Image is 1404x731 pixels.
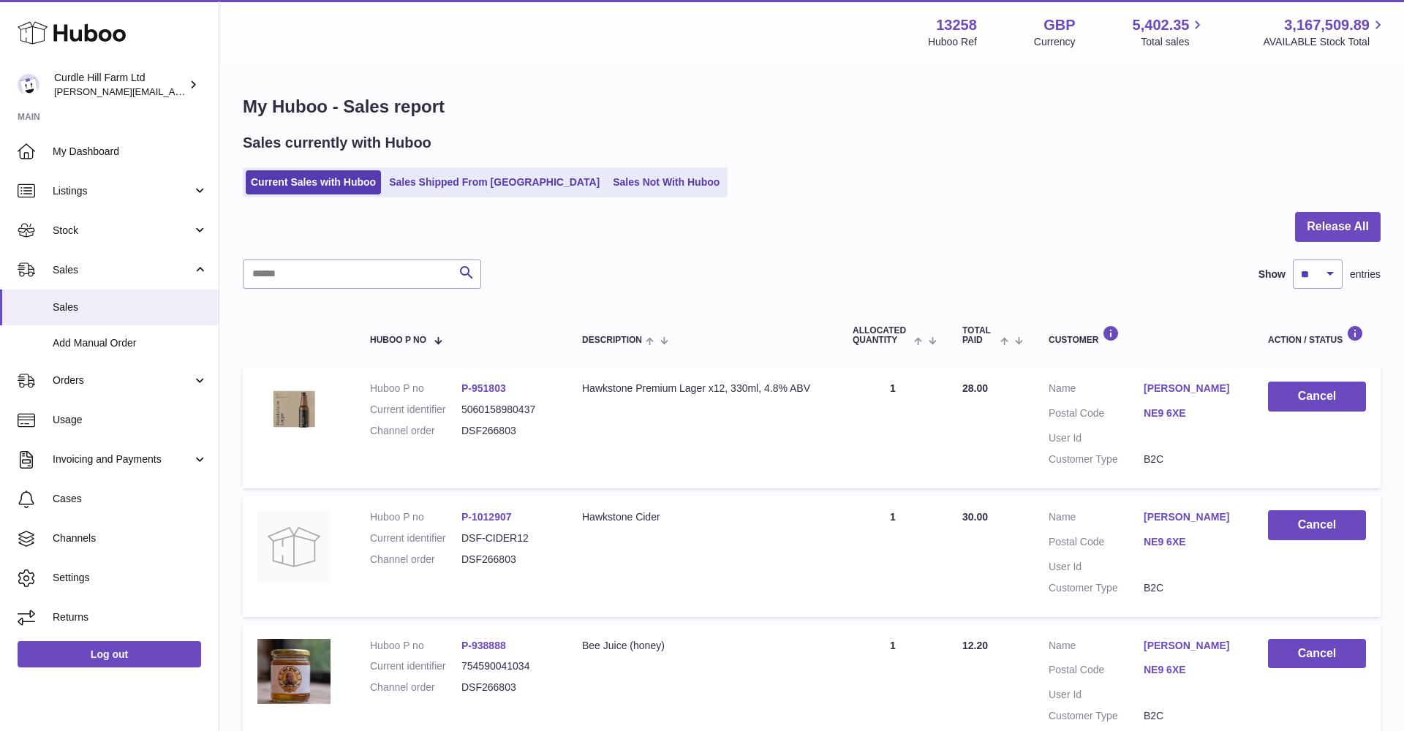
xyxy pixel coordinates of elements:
div: Hawkstone Cider [582,510,823,524]
td: 1 [838,496,948,617]
dd: DSF266803 [461,681,553,694]
div: Action / Status [1268,325,1366,345]
a: 3,167,509.89 AVAILABLE Stock Total [1263,15,1386,49]
button: Release All [1295,212,1381,242]
a: [PERSON_NAME] [1144,639,1239,653]
div: Customer [1049,325,1239,345]
dd: 754590041034 [461,659,553,673]
span: Total sales [1141,35,1206,49]
dt: Name [1049,510,1144,528]
dd: DSF-CIDER12 [461,531,553,545]
a: Current Sales with Huboo [246,170,381,194]
span: [PERSON_NAME][EMAIL_ADDRESS][DOMAIN_NAME] [54,86,293,97]
a: 5,402.35 Total sales [1133,15,1207,49]
span: Stock [53,224,192,238]
button: Cancel [1268,639,1366,669]
span: Invoicing and Payments [53,452,192,466]
a: Sales Not With Huboo [608,170,725,194]
span: ALLOCATED Quantity [853,326,910,345]
dt: Huboo P no [370,639,461,653]
dt: Name [1049,639,1144,656]
dt: User Id [1049,431,1144,445]
dt: Huboo P no [370,510,461,524]
a: [PERSON_NAME] [1144,382,1239,395]
dt: Customer Type [1049,709,1144,723]
a: Log out [18,641,201,667]
a: P-1012907 [461,511,512,523]
button: Cancel [1268,510,1366,540]
a: Sales Shipped From [GEOGRAPHIC_DATA] [384,170,605,194]
h2: Sales currently with Huboo [243,133,431,153]
span: 3,167,509.89 [1284,15,1370,35]
dd: 5060158980437 [461,403,553,417]
span: Settings [53,571,208,585]
a: P-951803 [461,382,506,394]
span: Add Manual Order [53,336,208,350]
span: Orders [53,374,192,387]
a: NE9 6XE [1144,406,1239,420]
dt: Current identifier [370,403,461,417]
span: Cases [53,492,208,506]
span: Usage [53,413,208,427]
div: Currency [1034,35,1076,49]
dd: B2C [1144,581,1239,595]
dt: Channel order [370,681,461,694]
div: Hawkstone Premium Lager x12, 330ml, 4.8% ABV [582,382,823,395]
dt: Channel order [370,553,461,567]
span: AVAILABLE Stock Total [1263,35,1386,49]
dt: User Id [1049,688,1144,702]
dd: DSF266803 [461,553,553,567]
a: P-938888 [461,640,506,651]
span: Listings [53,184,192,198]
span: 12.20 [962,640,988,651]
strong: GBP [1043,15,1075,35]
dt: Huboo P no [370,382,461,395]
span: entries [1350,268,1381,281]
dt: Postal Code [1049,406,1144,424]
dd: B2C [1144,452,1239,466]
a: NE9 6XE [1144,663,1239,677]
span: Channels [53,531,208,545]
span: Returns [53,610,208,624]
span: Sales [53,263,192,277]
img: miranda@diddlysquatfarmshop.com [18,74,39,96]
span: Huboo P no [370,336,426,345]
dt: Postal Code [1049,663,1144,681]
dt: Postal Code [1049,535,1144,553]
strong: 13258 [936,15,977,35]
span: My Dashboard [53,145,208,159]
dd: DSF266803 [461,424,553,438]
dt: Current identifier [370,659,461,673]
td: 1 [838,367,948,488]
img: no-photo.jpg [257,510,331,583]
button: Cancel [1268,382,1366,412]
div: Huboo Ref [928,35,977,49]
a: NE9 6XE [1144,535,1239,549]
span: 5,402.35 [1133,15,1190,35]
dt: Channel order [370,424,461,438]
img: 1705932916.jpg [257,639,331,704]
h1: My Huboo - Sales report [243,95,1381,118]
span: 30.00 [962,511,988,523]
div: Curdle Hill Farm Ltd [54,71,186,99]
span: Total paid [962,326,997,345]
dt: Customer Type [1049,581,1144,595]
dd: B2C [1144,709,1239,723]
span: Sales [53,300,208,314]
dt: User Id [1049,560,1144,574]
dt: Customer Type [1049,452,1144,466]
dt: Current identifier [370,531,461,545]
label: Show [1258,268,1286,281]
div: Bee Juice (honey) [582,639,823,653]
dt: Name [1049,382,1144,399]
img: 132581708521438.jpg [257,382,331,436]
a: [PERSON_NAME] [1144,510,1239,524]
span: Description [582,336,642,345]
span: 28.00 [962,382,988,394]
